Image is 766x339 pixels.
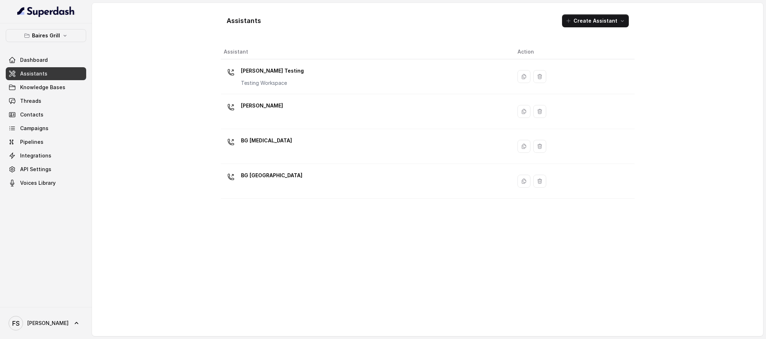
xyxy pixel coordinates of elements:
span: Contacts [20,111,43,118]
span: Campaigns [20,125,48,132]
span: Voices Library [20,179,56,187]
h1: Assistants [227,15,261,27]
span: Assistants [20,70,47,77]
a: [PERSON_NAME] [6,313,86,333]
span: Threads [20,97,41,105]
text: FS [12,320,20,327]
button: Baires Grill [6,29,86,42]
a: API Settings [6,163,86,176]
p: Baires Grill [32,31,60,40]
a: Campaigns [6,122,86,135]
p: BG [GEOGRAPHIC_DATA] [241,170,302,181]
th: Assistant [221,45,512,59]
a: Voices Library [6,177,86,189]
button: Create Assistant [562,14,629,27]
a: Knowledge Bases [6,81,86,94]
a: Dashboard [6,54,86,67]
span: Pipelines [20,138,43,146]
th: Action [512,45,634,59]
span: API Settings [20,166,51,173]
p: [PERSON_NAME] Testing [241,65,304,77]
a: Contacts [6,108,86,121]
span: Dashboard [20,56,48,64]
a: Assistants [6,67,86,80]
a: Integrations [6,149,86,162]
a: Pipelines [6,136,86,148]
span: Knowledge Bases [20,84,65,91]
a: Threads [6,95,86,107]
p: Testing Workspace [241,79,304,87]
span: Integrations [20,152,51,159]
img: light.svg [17,6,75,17]
span: [PERSON_NAME] [27,320,69,327]
p: [PERSON_NAME] [241,100,283,111]
p: BG [MEDICAL_DATA] [241,135,292,146]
